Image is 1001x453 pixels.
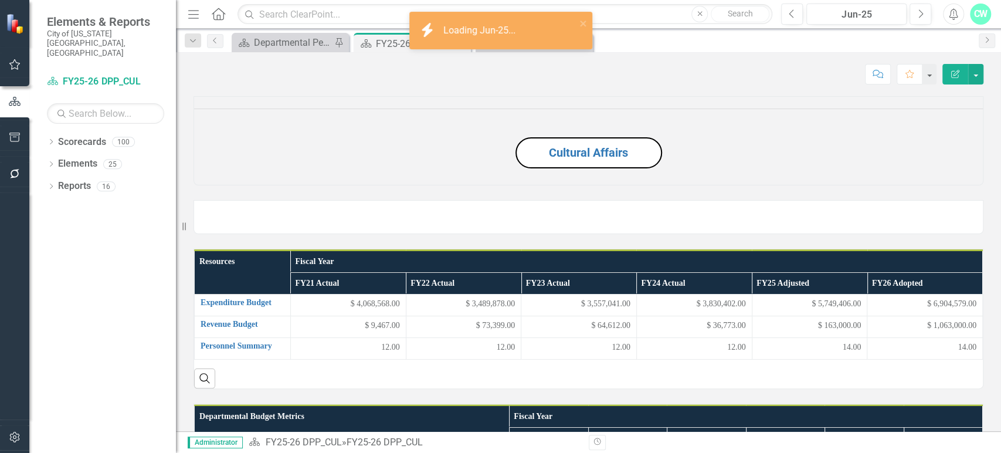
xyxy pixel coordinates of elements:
[818,320,861,332] span: $ 163,000.00
[970,4,991,25] button: CW
[376,36,468,51] div: FY25-26 DPP_CUL
[195,316,291,337] td: Double-Click to Edit Right Click for Context Menu
[549,146,628,160] a: Cultural Affairs
[521,294,637,316] td: Double-Click to Edit
[265,437,341,448] a: FY25-26 DPP_CUL
[58,157,97,171] a: Elements
[728,9,753,18] span: Search
[201,320,284,329] a: Revenue Budget
[290,316,406,337] td: Double-Click to Edit
[406,316,521,337] td: Double-Click to Edit
[58,180,91,193] a: Reports
[201,342,284,350] a: Personnel Summary
[381,342,400,353] span: 12.00
[612,342,630,353] span: 12.00
[515,137,662,168] button: Cultural Affairs
[406,294,521,316] td: Double-Click to Edit
[497,342,515,353] span: 12.00
[927,320,976,332] span: $ 1,063,000.00
[927,298,976,310] span: $ 6,904,579.00
[867,294,983,316] td: Double-Click to Edit
[711,6,769,22] button: Search
[47,103,164,124] input: Search Below...
[249,436,579,449] div: »
[6,13,26,33] img: ClearPoint Strategy
[290,337,406,359] td: Double-Click to Edit
[636,337,752,359] td: Double-Click to Edit
[188,437,243,448] span: Administrator
[636,294,752,316] td: Double-Click to Edit
[195,337,291,359] td: Double-Click to Edit Right Click for Context Menu
[254,35,331,50] div: Departmental Performance Plans
[237,4,772,25] input: Search ClearPoint...
[958,342,977,353] span: 14.00
[752,294,867,316] td: Double-Click to Edit
[867,337,983,359] td: Double-Click to Edit
[636,316,752,337] td: Double-Click to Edit
[521,316,637,337] td: Double-Click to Edit
[47,29,164,58] small: City of [US_STATE][GEOGRAPHIC_DATA], [GEOGRAPHIC_DATA]
[365,320,400,332] span: $ 9,467.00
[112,137,135,147] div: 100
[812,298,861,310] span: $ 5,749,406.00
[867,316,983,337] td: Double-Click to Edit
[103,159,122,169] div: 25
[235,35,331,50] a: Departmental Performance Plans
[346,437,422,448] div: FY25-26 DPP_CUL
[843,342,861,353] span: 14.00
[58,136,106,149] a: Scorecards
[727,342,746,353] span: 12.00
[290,294,406,316] td: Double-Click to Edit
[443,24,518,38] div: Loading Jun-25...
[466,298,515,310] span: $ 3,489,878.00
[581,298,630,310] span: $ 3,557,041.00
[406,337,521,359] td: Double-Click to Edit
[47,15,164,29] span: Elements & Reports
[47,75,164,89] a: FY25-26 DPP_CUL
[697,298,746,310] span: $ 3,830,402.00
[591,320,630,332] span: $ 64,612.00
[476,320,515,332] span: $ 73,399.00
[195,294,291,316] td: Double-Click to Edit Right Click for Context Menu
[707,320,746,332] span: $ 36,773.00
[521,337,637,359] td: Double-Click to Edit
[752,337,867,359] td: Double-Click to Edit
[752,316,867,337] td: Double-Click to Edit
[810,8,902,22] div: Jun-25
[806,4,907,25] button: Jun-25
[201,298,284,307] a: Expenditure Budget
[579,16,588,30] button: close
[97,181,116,191] div: 16
[351,298,400,310] span: $ 4,068,568.00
